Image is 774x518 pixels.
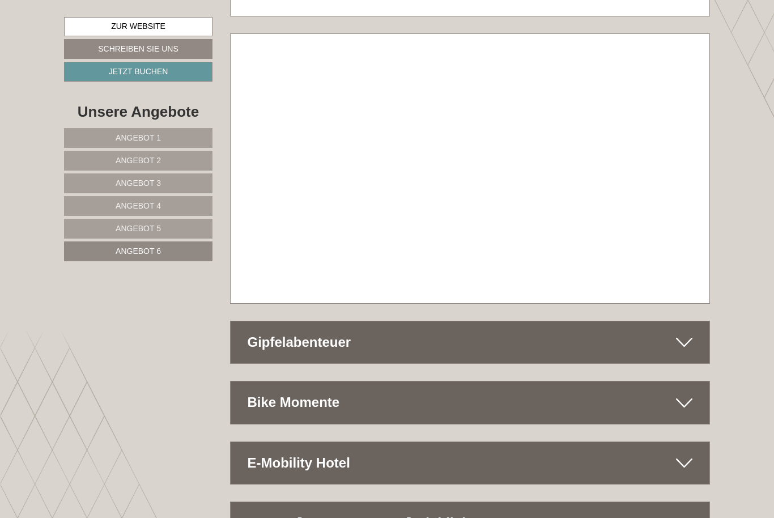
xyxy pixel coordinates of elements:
span: Angebot 5 [116,224,161,233]
span: Angebot 6 [116,247,161,256]
span: Angebot 4 [116,201,161,210]
div: Bike Momente [231,381,710,423]
span: Angebot 3 [116,179,161,188]
a: Schreiben Sie uns [64,39,212,59]
div: E-Mobility Hotel [231,442,710,484]
span: Angebot 1 [116,133,161,142]
div: Gipfelabenteuer [231,321,710,363]
div: Unsere Angebote [64,101,212,122]
span: Angebot 2 [116,156,161,165]
a: Jetzt buchen [64,62,212,82]
a: Zur Website [64,17,212,36]
iframe: TH Terentnerhof - Das einzigartige TH-Urlaubsgefühl [231,34,710,304]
